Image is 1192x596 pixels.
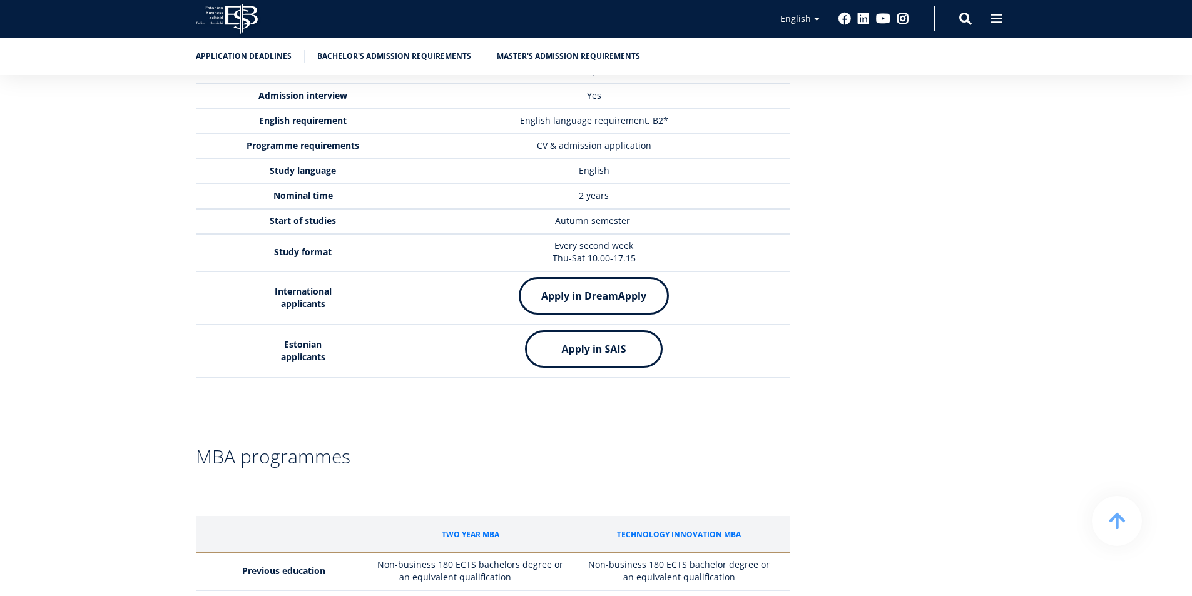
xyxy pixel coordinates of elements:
[366,553,574,590] td: Non-business 180 ECTS bachelors degree or an equivalent qualification
[196,447,790,466] h3: MBA programmes
[410,189,777,202] p: 2 years
[259,114,347,126] strong: English requirement
[410,240,777,252] p: Every second week
[317,50,471,63] a: Bachelor's admission requirements
[876,13,890,25] a: Youtube
[519,277,669,315] img: Apply in DreamApply
[404,159,790,184] td: English
[497,50,640,63] a: Master's admission requirements
[281,298,325,310] strong: applicants
[897,13,909,25] a: Instagram
[284,338,322,350] strong: Estonian
[404,84,790,109] td: Yes
[574,553,790,590] td: Non-business 180 ECTS bachelor degree or an equivalent qualification
[404,209,790,234] td: Autumn semester
[270,215,336,226] strong: Start of studies
[242,565,325,577] strong: Previous education
[404,109,790,134] td: English language requirement, B2*
[857,13,870,25] a: Linkedin
[247,139,359,151] strong: Programme requirements
[404,134,790,159] td: CV & admission application
[410,252,777,265] p: Thu-Sat 10.00-17.15
[270,164,336,176] strong: Study language
[196,50,292,63] a: Application deadlines
[273,189,333,201] strong: Nominal time
[838,13,851,25] a: Facebook
[274,246,332,258] strong: Study format
[281,351,325,363] strong: applicants
[258,89,347,101] strong: Admission interview
[617,528,741,541] a: Technology Innovation mba
[442,528,499,541] a: Two year MBA
[525,330,663,368] img: Apply in SAIS
[275,285,332,297] strong: International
